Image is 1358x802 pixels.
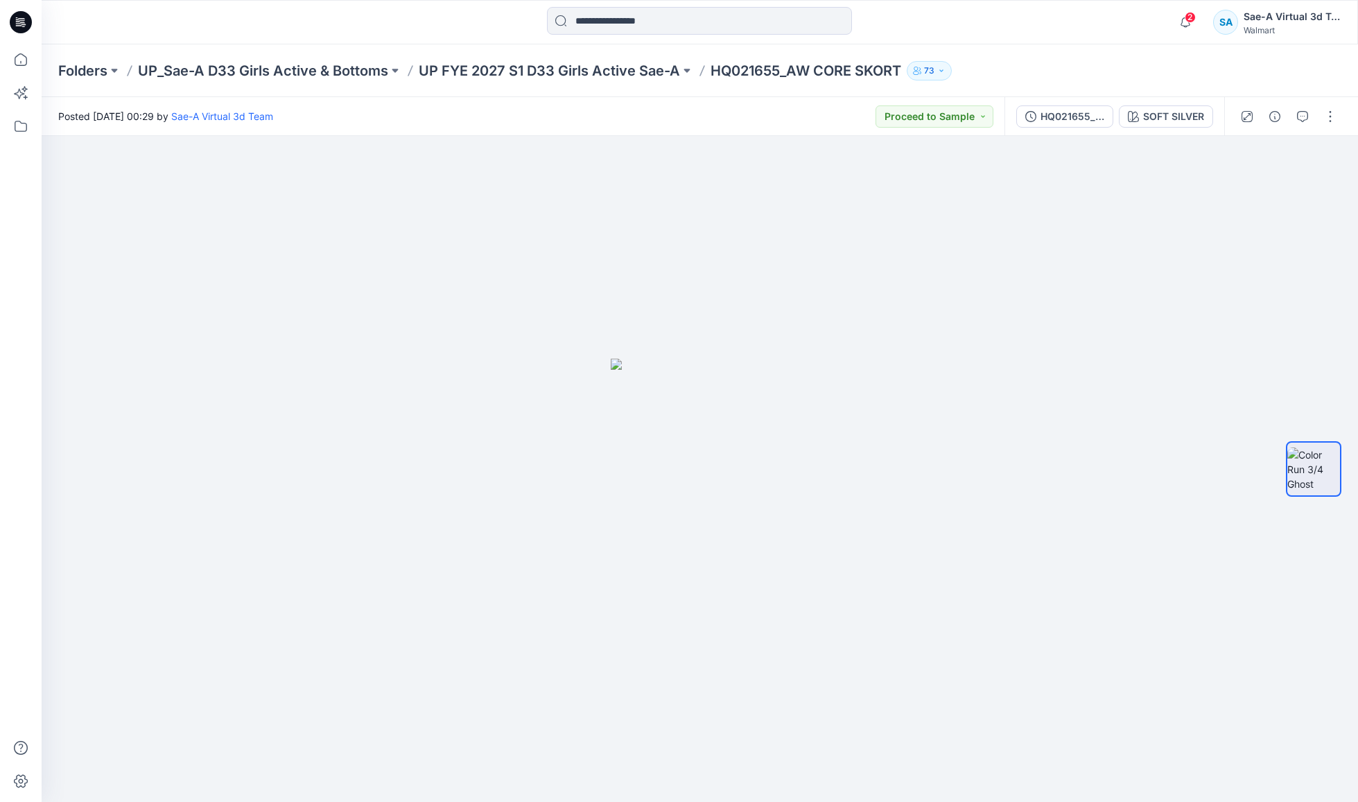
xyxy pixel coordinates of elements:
[171,110,273,122] a: Sae-A Virtual 3d Team
[58,61,107,80] a: Folders
[1143,109,1204,124] div: SOFT SILVER
[1244,25,1341,35] div: Walmart
[1185,12,1196,23] span: 2
[58,109,273,123] span: Posted [DATE] 00:29 by
[138,61,388,80] a: UP_Sae-A D33 Girls Active & Bottoms
[711,61,901,80] p: HQ021655_AW CORE SKORT
[907,61,952,80] button: 73
[419,61,680,80] a: UP FYE 2027 S1 D33 Girls Active Sae-A
[1287,447,1340,491] img: Color Run 3/4 Ghost
[1016,105,1113,128] button: HQ021655_SIZE-SET_AW CORE SKORT_SaeA_081825
[1244,8,1341,25] div: Sae-A Virtual 3d Team
[924,63,934,78] p: 73
[1264,105,1286,128] button: Details
[1119,105,1213,128] button: SOFT SILVER
[1041,109,1104,124] div: HQ021655_SIZE-SET_AW CORE SKORT_SaeA_081825
[1213,10,1238,35] div: SA
[611,359,790,802] img: eyJhbGciOiJIUzI1NiIsImtpZCI6IjAiLCJzbHQiOiJzZXMiLCJ0eXAiOiJKV1QifQ.eyJkYXRhIjp7InR5cGUiOiJzdG9yYW...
